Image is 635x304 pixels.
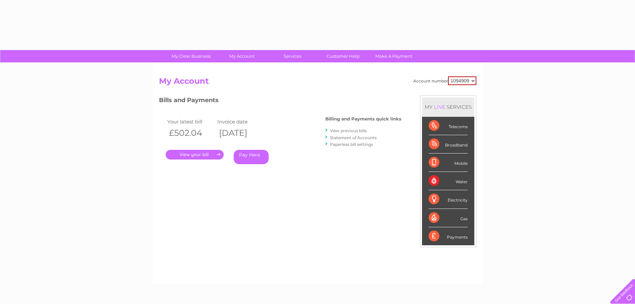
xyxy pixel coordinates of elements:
h4: Billing and Payments quick links [325,116,401,121]
div: Telecoms [429,117,468,135]
div: Gas [429,209,468,227]
td: Your latest bill [166,117,216,126]
a: Services [265,50,320,62]
a: Customer Help [316,50,371,62]
div: Water [429,172,468,190]
a: Pay Here [234,150,269,164]
a: My Clear Business [164,50,219,62]
div: MY SERVICES [422,97,474,116]
div: Broadband [429,135,468,154]
a: Paperless bill settings [330,142,373,147]
a: My Account [214,50,269,62]
h2: My Account [159,76,476,89]
div: Payments [429,227,468,245]
th: [DATE] [216,126,266,140]
div: LIVE [433,104,447,110]
a: . [166,150,224,160]
a: Make A Payment [366,50,421,62]
div: Electricity [429,190,468,209]
div: Account number [413,76,476,85]
th: £502.04 [166,126,216,140]
h3: Bills and Payments [159,95,401,107]
td: Invoice date [216,117,266,126]
a: View previous bills [330,128,367,133]
div: Mobile [429,154,468,172]
a: Statement of Accounts [330,135,377,140]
